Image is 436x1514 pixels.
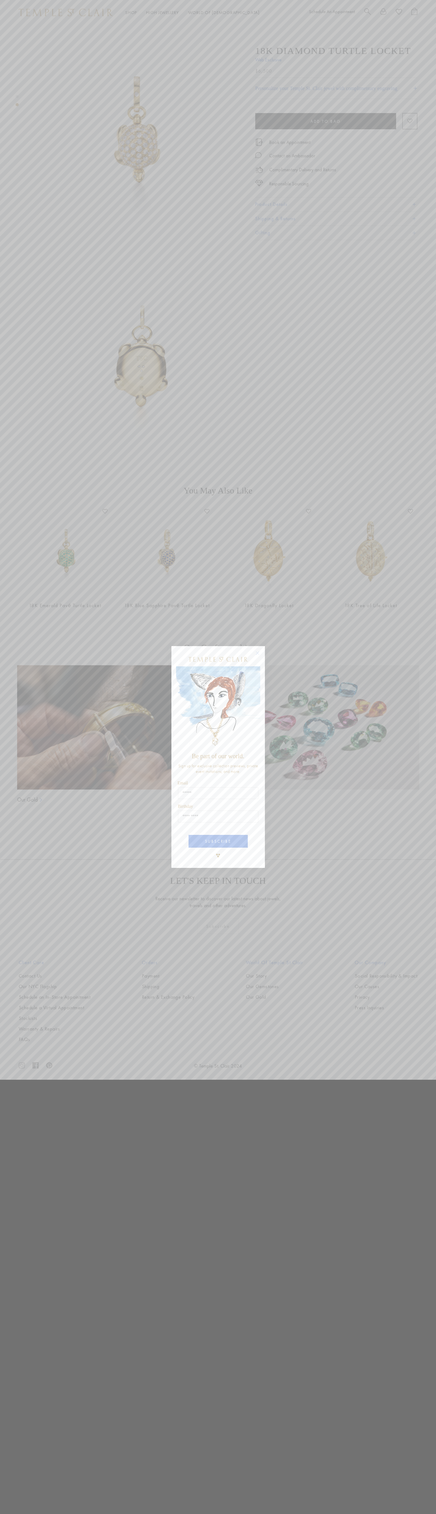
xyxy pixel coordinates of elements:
span: Sign up for exclusive collection previews, private event invitations, and more. [178,763,258,774]
input: Email [178,787,258,799]
img: c4a9eb12-d91a-4d4a-8ee0-386386f4f338.jpeg [176,666,260,750]
button: SUBSCRIBE [189,835,248,848]
img: Temple St. Clair [189,657,248,662]
span: Be part of our world. [192,753,244,759]
button: Close dialog [257,652,265,660]
img: TSC [212,849,224,862]
span: Email [178,781,188,785]
span: Birthday [178,804,193,809]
